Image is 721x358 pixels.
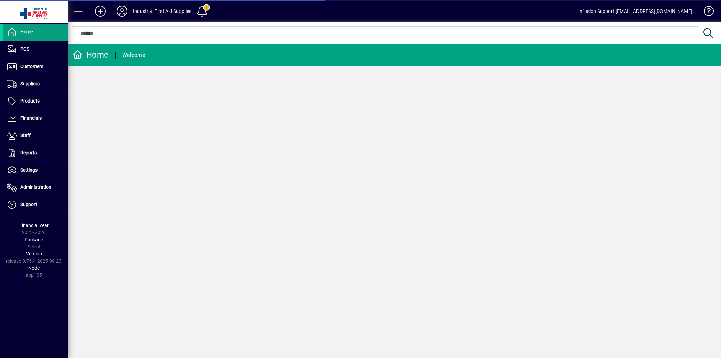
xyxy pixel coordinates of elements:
span: Home [20,29,33,35]
span: Suppliers [20,81,40,86]
a: Products [3,93,68,110]
a: Administration [3,179,68,196]
span: Customers [20,64,43,69]
span: Products [20,98,40,104]
span: Package [25,237,43,242]
a: Customers [3,58,68,75]
a: Knowledge Base [699,1,713,23]
a: POS [3,41,68,58]
a: Support [3,196,68,213]
span: POS [20,46,29,52]
span: Staff [20,133,31,138]
span: Reports [20,150,37,155]
a: Reports [3,144,68,161]
div: Home [73,49,109,60]
span: Administration [20,184,51,190]
span: Financials [20,115,42,121]
div: Welcome [122,50,145,61]
span: Version [26,251,42,256]
span: Financial Year [19,223,49,228]
button: Add [90,5,111,17]
a: Settings [3,162,68,179]
div: Infusion Support [EMAIL_ADDRESS][DOMAIN_NAME] [578,6,692,17]
button: Profile [111,5,133,17]
span: Settings [20,167,38,173]
span: Support [20,202,37,207]
a: Staff [3,127,68,144]
a: Financials [3,110,68,127]
span: Node [28,265,40,271]
div: Industrial First Aid Supplies [133,6,191,17]
a: Suppliers [3,75,68,92]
